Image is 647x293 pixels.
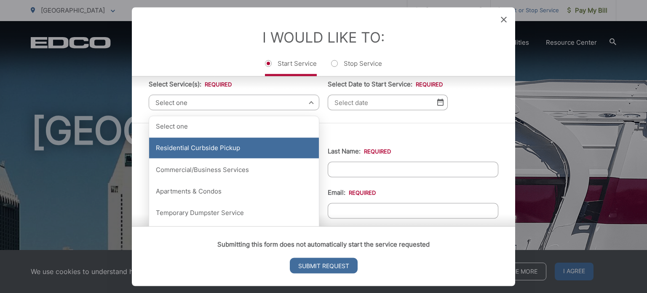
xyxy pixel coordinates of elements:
div: Temporary Dumpster Service [149,202,319,223]
label: Stop Service [331,59,382,76]
span: Select one [149,94,319,110]
div: Construction & Demolition [149,224,319,245]
label: Email: [328,188,376,196]
div: Apartments & Condos [149,181,319,202]
img: Select date [437,99,444,106]
label: Last Name: [328,147,391,155]
input: Submit Request [290,258,358,273]
input: Select date [328,94,448,110]
strong: Submitting this form does not automatically start the service requested [217,240,430,248]
div: Select one [149,116,319,137]
label: I Would Like To: [262,28,385,46]
div: Residential Curbside Pickup [149,137,319,159]
label: Start Service [265,59,317,76]
div: Commercial/Business Services [149,159,319,180]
